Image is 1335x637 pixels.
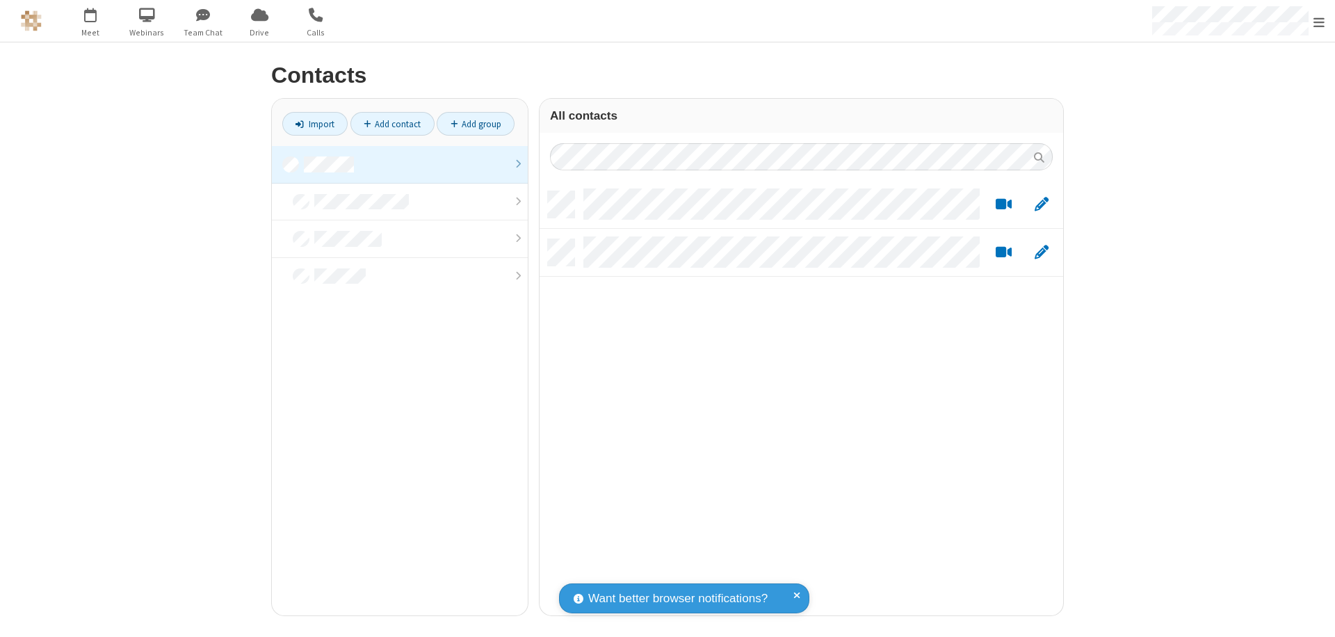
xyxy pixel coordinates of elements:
span: Meet [65,26,117,39]
button: Edit [1028,244,1055,261]
button: Start a video meeting [990,196,1017,213]
iframe: Chat [1300,601,1325,627]
span: Want better browser notifications? [588,590,768,608]
span: Drive [234,26,286,39]
button: Start a video meeting [990,244,1017,261]
a: Import [282,112,348,136]
div: grid [540,181,1063,615]
h2: Contacts [271,63,1064,88]
a: Add contact [350,112,435,136]
h3: All contacts [550,109,1053,122]
img: QA Selenium DO NOT DELETE OR CHANGE [21,10,42,31]
span: Team Chat [177,26,229,39]
button: Edit [1028,196,1055,213]
span: Webinars [121,26,173,39]
a: Add group [437,112,515,136]
span: Calls [290,26,342,39]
